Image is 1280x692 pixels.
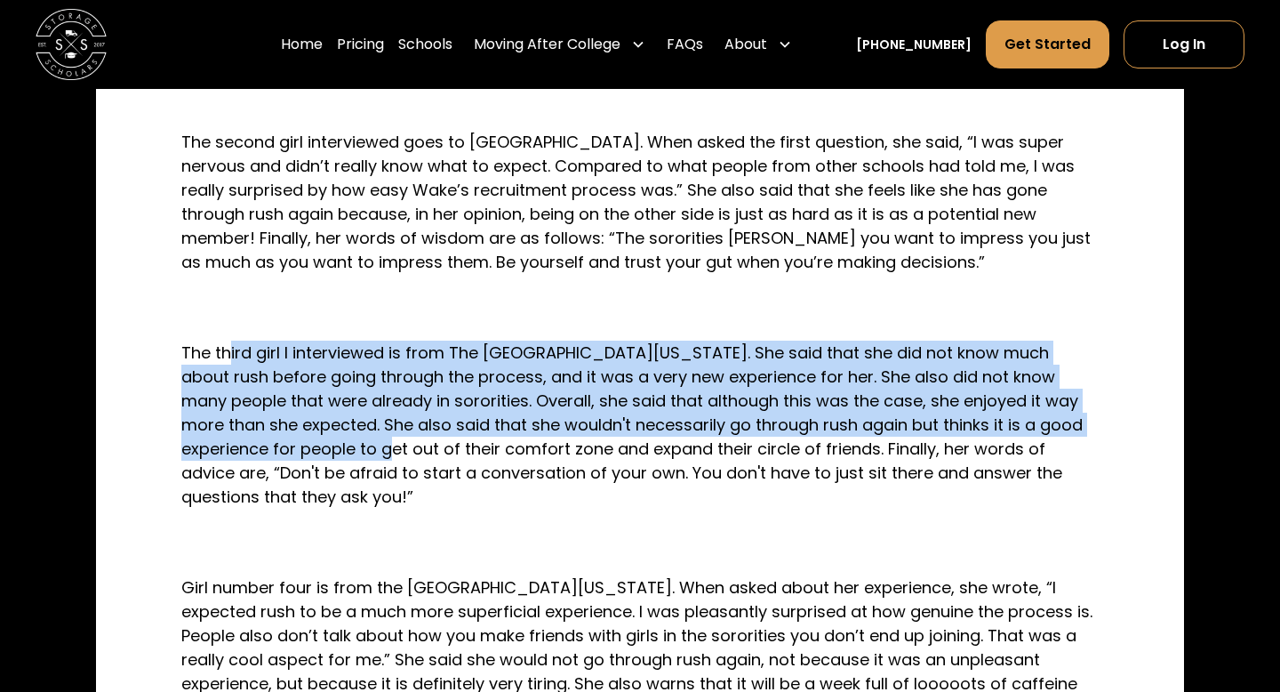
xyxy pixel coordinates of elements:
a: FAQs [667,20,703,69]
a: Pricing [337,20,384,69]
div: About [717,20,799,69]
p: The third girl I interviewed is from The [GEOGRAPHIC_DATA][US_STATE]. She said that she did not k... [181,341,1099,509]
div: Moving After College [474,34,620,55]
div: About [724,34,767,55]
a: Log In [1124,20,1244,68]
img: Storage Scholars main logo [36,9,107,80]
p: The second girl interviewed goes to [GEOGRAPHIC_DATA]. When asked the first question, she said, “... [181,130,1099,274]
div: Moving After College [467,20,652,69]
a: home [36,9,107,80]
a: Get Started [986,20,1109,68]
a: [PHONE_NUMBER] [856,36,972,54]
a: Home [281,20,323,69]
a: Schools [398,20,452,69]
